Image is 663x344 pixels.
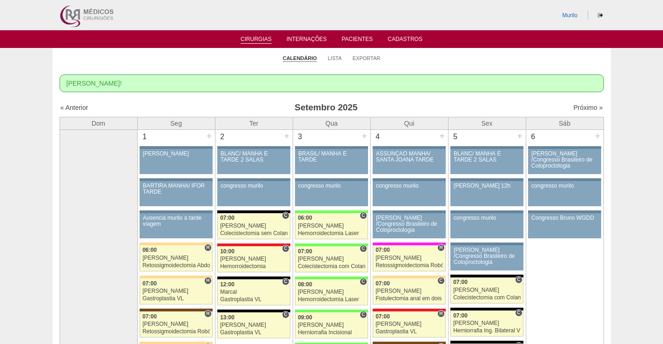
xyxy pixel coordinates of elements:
[450,275,523,277] div: Key: Blanc
[220,322,288,328] div: [PERSON_NAME]
[375,255,443,261] div: [PERSON_NAME]
[283,55,317,62] a: Calendário
[140,210,212,213] div: Key: Aviso
[526,130,541,144] div: 6
[454,151,520,163] div: BLANC/ MANHÃ E TARDE 2 SALAS
[450,149,523,174] a: BLANC/ MANHÃ E TARDE 2 SALAS
[295,146,368,149] div: Key: Aviso
[143,183,209,195] div: BARTIRA MANHÃ/ IFOR TARDE
[373,278,445,304] a: C 07:00 [PERSON_NAME] Fistulectomia anal em dois tempos
[298,183,365,189] div: congresso murilo
[140,311,212,337] a: H 07:00 [PERSON_NAME] Retossigmoidectomia Robótica
[454,183,520,189] div: [PERSON_NAME] 12h
[450,341,523,344] div: Key: Blanc
[140,149,212,174] a: [PERSON_NAME]
[373,213,445,238] a: [PERSON_NAME] /Congresso Brasileiro de Coloproctologia
[360,245,367,252] span: Consultório
[142,255,210,261] div: [PERSON_NAME]
[361,130,368,142] div: +
[598,13,603,18] i: Sair
[450,243,523,245] div: Key: Aviso
[142,329,210,335] div: Retossigmoidectomia Robótica
[221,151,287,163] div: BLANC/ MANHÃ E TARDE 2 SALAS
[220,263,288,270] div: Hemorroidectomia
[375,329,443,335] div: Gastroplastia VL
[142,288,210,294] div: [PERSON_NAME]
[515,276,522,283] span: Consultório
[437,310,444,317] span: Hospital
[373,210,445,213] div: Key: Aviso
[283,130,291,142] div: +
[142,280,157,287] span: 07:00
[217,310,290,312] div: Key: Blanc
[140,146,212,149] div: Key: Aviso
[516,130,524,142] div: +
[217,181,290,206] a: congresso murilo
[528,149,601,174] a: [PERSON_NAME] /Congresso Brasileiro de Coloproctologia
[450,210,523,213] div: Key: Aviso
[450,213,523,238] a: congresso murilo
[220,248,234,255] span: 10:00
[137,117,215,129] th: Seg
[217,178,290,181] div: Key: Aviso
[220,281,234,288] span: 12:00
[142,263,210,269] div: Retossigmoidectomia Abdominal VL
[449,130,463,144] div: 5
[217,243,290,246] div: Key: Assunção
[298,151,365,163] div: BRASIL/ MANHÃ E TARDE
[295,279,368,305] a: C 08:00 [PERSON_NAME] Hemorroidectomia Laser
[373,276,445,278] div: Key: Bartira
[375,247,390,253] span: 07:00
[298,297,365,303] div: Hemorroidectomia Laser
[573,104,603,111] a: Próximo »
[371,130,385,144] div: 4
[373,181,445,206] a: congresso murilo
[373,178,445,181] div: Key: Aviso
[528,178,601,181] div: Key: Aviso
[528,213,601,238] a: Congresso Bruno WGDD
[450,146,523,149] div: Key: Aviso
[217,312,290,338] a: C 13:00 [PERSON_NAME] Gastroplastia VL
[531,151,598,169] div: [PERSON_NAME] /Congresso Brasileiro de Coloproctologia
[217,279,290,305] a: C 12:00 Marcal Gastroplastia VL
[217,146,290,149] div: Key: Aviso
[138,130,152,144] div: 1
[450,310,523,337] a: C 07:00 [PERSON_NAME] Herniorrafia Ing. Bilateral VL
[295,310,368,312] div: Key: Brasil
[293,117,370,129] th: Qua
[531,215,598,221] div: Congresso Bruno WGDD
[295,243,368,246] div: Key: Brasil
[515,309,522,317] span: Consultório
[375,280,390,287] span: 07:00
[375,288,443,294] div: [PERSON_NAME]
[298,215,312,221] span: 06:00
[450,308,523,310] div: Key: Blanc
[526,117,603,129] th: Sáb
[60,104,88,111] a: « Anterior
[437,244,444,251] span: Hospital
[453,287,521,293] div: [PERSON_NAME]
[295,213,368,239] a: C 06:00 [PERSON_NAME] Hemorroidectomia Laser
[282,311,289,318] span: Consultório
[353,55,381,61] a: Exportar
[298,281,312,288] span: 08:00
[298,248,312,255] span: 07:00
[528,181,601,206] a: congresso murilo
[140,213,212,238] a: Ausencia murilo a tarde viagem
[143,151,209,157] div: [PERSON_NAME]
[298,223,365,229] div: [PERSON_NAME]
[220,256,288,262] div: [PERSON_NAME]
[217,149,290,174] a: BLANC/ MANHÃ E TARDE 2 SALAS
[295,277,368,279] div: Key: Brasil
[342,36,373,45] a: Pacientes
[594,130,602,142] div: +
[215,130,230,144] div: 2
[220,230,288,236] div: Colecistectomia sem Colangiografia VL
[142,296,210,302] div: Gastroplastia VL
[373,311,445,337] a: H 07:00 [PERSON_NAME] Gastroplastia VL
[298,289,365,295] div: [PERSON_NAME]
[448,117,526,129] th: Sex
[142,247,157,253] span: 06:00
[60,117,137,129] th: Dom
[140,243,212,245] div: Key: Bartira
